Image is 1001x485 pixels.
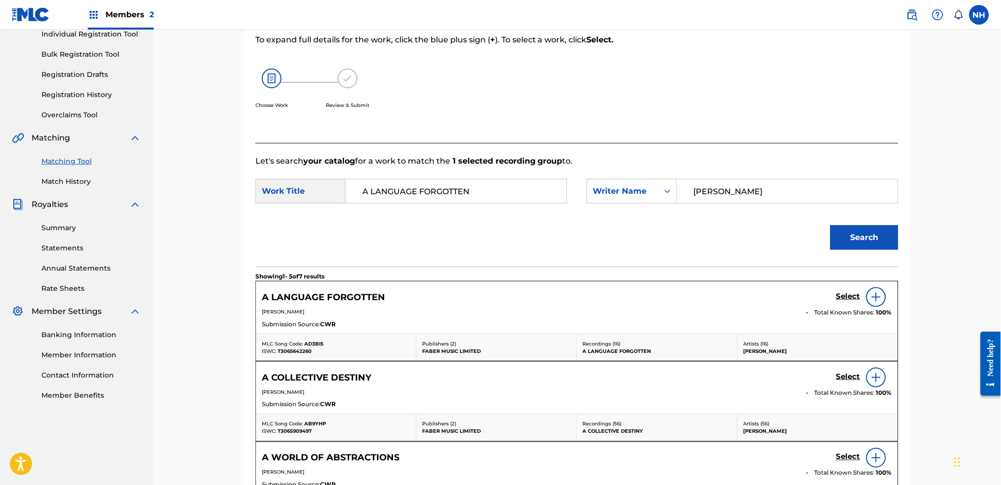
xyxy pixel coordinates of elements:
img: Member Settings [12,306,24,317]
a: Public Search [902,5,922,25]
strong: + [490,35,495,44]
span: [PERSON_NAME] [262,469,304,476]
h5: A WORLD OF ABSTRACTIONS [262,452,399,464]
div: Notifications [954,10,964,20]
iframe: Chat Widget [952,438,1001,485]
span: ISWC: [262,348,276,354]
a: Rate Sheets [41,283,141,294]
span: CWR [320,320,336,329]
img: 26af456c4569493f7445.svg [262,69,282,88]
span: Submission Source: [262,400,320,409]
span: AB9YHP [304,421,326,427]
img: expand [129,132,141,144]
a: Matching Tool [41,156,141,167]
p: Recordings ( 16 ) [583,340,731,347]
span: AD3BI5 [304,341,323,347]
p: Recordings ( 56 ) [583,420,731,428]
img: info [870,372,882,383]
span: CWR [320,400,336,409]
img: Royalties [12,199,24,210]
strong: Select. [587,35,614,44]
img: info [870,452,882,464]
span: 2 [149,10,154,19]
img: help [932,9,944,21]
h5: A LANGUAGE FORGOTTEN [262,292,385,303]
a: Banking Information [41,330,141,340]
span: Total Known Shares: [815,308,876,317]
a: Registration History [41,90,141,100]
p: A COLLECTIVE DESTINY [583,428,731,435]
h5: Select [836,372,860,381]
button: Search [830,225,898,250]
a: Contact Information [41,370,141,381]
p: Artists ( 56 ) [744,420,893,428]
span: MLC Song Code: [262,421,303,427]
h5: Select [836,452,860,462]
a: Bulk Registration Tool [41,49,141,60]
img: MLC Logo [12,7,50,22]
span: 100 % [876,388,892,397]
a: Registration Drafts [41,69,141,80]
p: Publishers ( 2 ) [423,340,571,347]
div: User Menu [969,5,989,25]
p: FABER MUSIC LIMITED [423,347,571,355]
span: Matching [32,132,70,144]
img: search [906,9,918,21]
p: Showing 1 - 5 of 7 results [255,272,324,281]
span: MLC Song Code: [262,341,303,347]
a: Member Information [41,350,141,360]
a: Annual Statements [41,263,141,274]
span: 100 % [876,308,892,317]
a: Match History [41,176,141,187]
span: [PERSON_NAME] [262,309,304,315]
div: Drag [955,448,961,477]
p: A LANGUAGE FORGOTTEN [583,347,731,355]
p: FABER MUSIC LIMITED [423,428,571,435]
img: expand [129,199,141,210]
a: Member Benefits [41,390,141,401]
a: Statements [41,243,141,253]
span: Total Known Shares: [815,469,876,478]
img: Top Rightsholders [88,9,100,21]
img: Matching [12,132,24,144]
p: Artists ( 16 ) [744,340,893,347]
p: Publishers ( 2 ) [423,420,571,428]
span: [PERSON_NAME] [262,389,304,395]
p: [PERSON_NAME] [744,347,893,355]
div: Help [928,5,948,25]
span: Members [106,9,154,20]
h5: Select [836,292,860,301]
a: Overclaims Tool [41,110,141,120]
form: Search Form [255,167,898,267]
span: Royalties [32,199,68,210]
p: [PERSON_NAME] [744,428,893,435]
span: Total Known Shares: [815,388,876,397]
span: Member Settings [32,306,102,317]
span: 100 % [876,469,892,478]
strong: 1 selected recording group [450,156,563,166]
p: Let's search for a work to match the to. [255,155,898,167]
img: expand [129,306,141,317]
span: Submission Source: [262,320,320,329]
span: T3065642260 [278,348,312,354]
p: To expand full details for the work, click the blue plus sign ( ). To select a work, click [255,34,751,46]
img: 173f8e8b57e69610e344.svg [338,69,357,88]
a: Summary [41,223,141,233]
strong: your catalog [303,156,355,166]
a: Individual Registration Tool [41,29,141,39]
iframe: Resource Center [973,324,1001,404]
span: T3065909497 [278,428,312,435]
img: info [870,291,882,303]
div: Writer Name [593,185,653,197]
span: ISWC: [262,428,276,435]
h5: A COLLECTIVE DESTINY [262,372,371,383]
p: Choose Work [255,102,288,109]
p: Review & Submit [326,102,369,109]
